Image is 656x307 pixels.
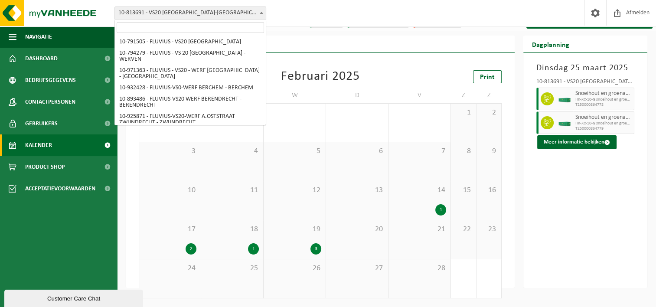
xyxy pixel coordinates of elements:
span: 6 [330,147,384,156]
span: 10 [144,186,196,195]
span: Bedrijfsgegevens [25,69,76,91]
li: 10-932428 - FLUVIUS-VS0-WERF BERCHEM - BERCHEM [117,82,264,94]
span: Acceptatievoorwaarden [25,178,95,199]
td: Z [476,88,502,103]
span: 9 [481,147,497,156]
span: HK-XC-10-G snoeihout en groenafval Ø < 12 cm [575,121,632,126]
h3: Dinsdag 25 maart 2025 [536,62,634,75]
span: 13 [330,186,384,195]
td: W [264,88,326,103]
span: 10-813691 - VS20 ANTWERPEN-FLUVIUS-INTEGAN-HOBOKEN - HOBOKEN [115,7,266,19]
div: 3 [310,243,321,255]
span: 3 [144,147,196,156]
li: 10-971363 - FLUVIUS - VS20 - WERF [GEOGRAPHIC_DATA] - [GEOGRAPHIC_DATA] [117,65,264,82]
span: 21 [393,225,446,234]
span: 17 [144,225,196,234]
span: 7 [393,147,446,156]
span: Gebruikers [25,113,58,134]
img: HK-XC-20-GN-00 [558,120,571,126]
span: Print [480,74,495,81]
li: 10-893486 - FLUVIUS-VS20 WERF BERENDRECHT - BERENDRECHT [117,94,264,111]
td: V [388,88,451,103]
span: Kalender [25,134,52,156]
span: 5 [268,147,321,156]
span: 1 [455,108,472,118]
span: 24 [144,264,196,273]
span: Snoeihout en groenafval Ø < 12 cm [575,90,632,97]
td: Z [451,88,476,103]
span: 10-813691 - VS20 ANTWERPEN-FLUVIUS-INTEGAN-HOBOKEN - HOBOKEN [114,7,266,20]
img: HK-XC-20-GN-00 [558,96,571,102]
td: D [326,88,388,103]
span: 11 [206,186,259,195]
span: 12 [268,186,321,195]
span: Dashboard [25,48,58,69]
span: T250000864779 [575,126,632,131]
div: Februari 2025 [281,70,360,83]
iframe: chat widget [4,288,145,307]
li: 10-791505 - FLUVIUS - VS20 [GEOGRAPHIC_DATA] [117,36,264,48]
span: Contactpersonen [25,91,75,113]
a: Print [473,70,502,83]
button: Meer informatie bekijken [537,135,617,149]
div: 2 [186,243,196,255]
span: HK-XC-10-G snoeihout en groenafval Ø < 12 cm [575,97,632,102]
span: 22 [455,225,472,234]
span: 27 [330,264,384,273]
span: 18 [206,225,259,234]
span: 19 [268,225,321,234]
span: 28 [393,264,446,273]
h2: Dagplanning [523,36,578,52]
span: 2 [481,108,497,118]
div: 1 [435,204,446,216]
span: 20 [330,225,384,234]
span: Navigatie [25,26,52,48]
li: 10-794279 - FLUVIUS - VS 20 [GEOGRAPHIC_DATA] - WERVEN [117,48,264,65]
span: 16 [481,186,497,195]
span: 25 [206,264,259,273]
div: 1 [248,243,259,255]
span: T250000864778 [575,102,632,108]
span: 15 [455,186,472,195]
div: 10-813691 - VS20 [GEOGRAPHIC_DATA]-[GEOGRAPHIC_DATA]-INTEGAN-[GEOGRAPHIC_DATA] - [GEOGRAPHIC_DATA] [536,79,634,88]
span: Product Shop [25,156,65,178]
span: 23 [481,225,497,234]
span: 8 [455,147,472,156]
span: 14 [393,186,446,195]
span: 4 [206,147,259,156]
span: Snoeihout en groenafval Ø < 12 cm [575,114,632,121]
span: 26 [268,264,321,273]
li: 10-925871 - FLUVIUS-VS20-WERF A.OSTSTRAAT ZWIJNDRECHT - ZWIJNDRECHT [117,111,264,128]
